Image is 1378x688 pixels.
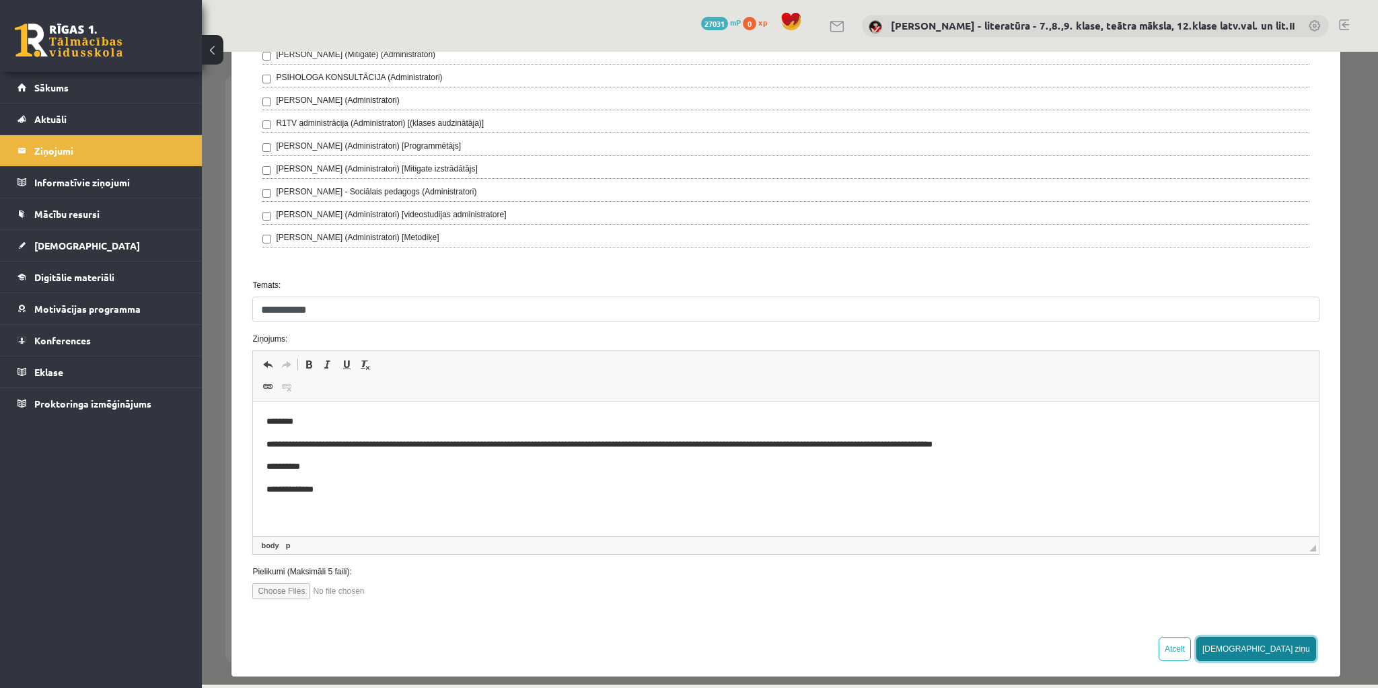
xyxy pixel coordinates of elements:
[75,326,94,344] a: Atsaistīt
[17,198,185,229] a: Mācību resursi
[17,167,185,198] a: Informatīvie ziņojumi
[17,262,185,293] a: Digitālie materiāli
[40,281,1127,293] label: Ziņojums:
[34,167,185,198] legend: Informatīvie ziņojumi
[74,65,282,77] label: R1TV administrācija (Administratori) [(klases audzinātāja)]
[74,20,240,32] label: PSIHOLOGA KONSULTĀCIJA (Administratori)
[34,208,100,220] span: Mācību resursi
[34,303,141,315] span: Motivācijas programma
[57,304,75,321] a: Atcelt (vadīšanas taustiņš+Z)
[40,514,1127,526] label: Pielikumi (Maksimāli 5 faili):
[116,304,135,321] a: Slīpraksts (vadīšanas taustiņš+I)
[730,17,741,28] span: mP
[51,350,1116,484] iframe: Bagātinātā teksta redaktors, wiswyg-editor-47433775623900-1758292693-36
[74,42,197,54] label: [PERSON_NAME] (Administratori)
[17,325,185,356] a: Konferences
[869,20,882,34] img: Sandra Saulīte - literatūra - 7.,8.,9. klase, teātra māksla, 12.klase latv.val. un lit.II
[34,334,91,346] span: Konferences
[957,585,989,609] button: Atcelt
[17,72,185,103] a: Sākums
[743,17,756,30] span: 0
[1108,493,1114,500] span: Mērogot
[74,111,275,123] label: [PERSON_NAME] (Administratori) [Mitigate izstrādātājs]
[758,17,767,28] span: xp
[154,304,173,321] a: Noņemt stilus
[701,17,741,28] a: 27031 mP
[57,488,79,500] a: body elements
[34,81,69,93] span: Sākums
[34,397,151,410] span: Proktoringa izmēģinājums
[40,227,1127,239] label: Temats:
[135,304,154,321] a: Pasvītrojums (vadīšanas taustiņš+U)
[15,24,122,57] a: Rīgas 1. Tālmācības vidusskola
[17,230,185,261] a: [DEMOGRAPHIC_DATA]
[98,304,116,321] a: Treknraksts (vadīšanas taustiņš+B)
[34,271,114,283] span: Digitālie materiāli
[74,157,304,169] label: [PERSON_NAME] (Administratori) [videostudijas administratore]
[34,113,67,125] span: Aktuāli
[17,135,185,166] a: Ziņojumi
[34,135,185,166] legend: Ziņojumi
[17,356,185,387] a: Eklase
[57,326,75,344] a: Saite (vadīšanas taustiņš+K)
[17,104,185,135] a: Aktuāli
[74,180,237,192] label: [PERSON_NAME] (Administratori) [Metodiķe]
[34,366,63,378] span: Eklase
[74,88,259,100] label: [PERSON_NAME] (Administratori) [Programmētājs]
[17,388,185,419] a: Proktoringa izmēģinājums
[994,585,1114,609] button: [DEMOGRAPHIC_DATA] ziņu
[701,17,728,30] span: 27031
[74,134,275,146] label: [PERSON_NAME] - Sociālais pedagogs (Administratori)
[17,293,185,324] a: Motivācijas programma
[743,17,774,28] a: 0 xp
[75,304,94,321] a: Atkārtot (vadīšanas taustiņš+Y)
[34,239,140,252] span: [DEMOGRAPHIC_DATA]
[891,19,1295,32] a: [PERSON_NAME] - literatūra - 7.,8.,9. klase, teātra māksla, 12.klase latv.val. un lit.II
[81,488,92,500] a: p elements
